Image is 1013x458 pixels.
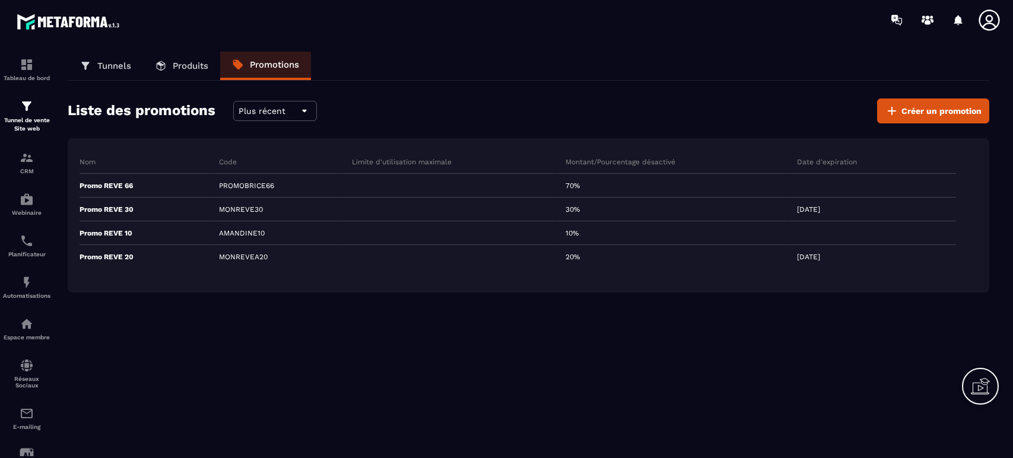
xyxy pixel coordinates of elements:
[3,90,50,142] a: formationformationTunnel de vente Site web
[20,234,34,248] img: scheduler
[877,98,989,123] button: Créer un promotion
[80,157,96,167] p: Nom
[80,252,134,262] p: Promo REVE 20
[219,157,237,167] p: Code
[20,275,34,290] img: automations
[3,116,50,133] p: Tunnel de vente Site web
[20,317,34,331] img: automations
[80,228,132,238] p: Promo REVE 10
[20,151,34,165] img: formation
[3,349,50,397] a: social-networksocial-networkRéseaux Sociaux
[3,397,50,439] a: emailemailE-mailing
[3,266,50,308] a: automationsautomationsAutomatisations
[3,75,50,81] p: Tableau de bord
[3,376,50,389] p: Réseaux Sociaux
[3,292,50,299] p: Automatisations
[20,58,34,72] img: formation
[80,205,134,214] p: Promo REVE 30
[68,98,215,123] h2: Liste des promotions
[797,205,820,214] p: [DATE]
[143,52,220,80] a: Produits
[17,11,123,33] img: logo
[3,334,50,341] p: Espace membre
[20,192,34,206] img: automations
[352,157,452,167] p: Limite d'utilisation maximale
[3,183,50,225] a: automationsautomationsWebinaire
[797,253,820,261] p: [DATE]
[97,61,131,71] p: Tunnels
[3,49,50,90] a: formationformationTableau de bord
[68,52,143,80] a: Tunnels
[797,157,857,167] p: Date d'expiration
[3,251,50,257] p: Planificateur
[80,181,133,190] p: Promo REVE 66
[3,308,50,349] a: automationsautomationsEspace membre
[3,424,50,430] p: E-mailing
[220,52,311,80] a: Promotions
[250,59,299,70] p: Promotions
[20,406,34,421] img: email
[20,99,34,113] img: formation
[239,106,285,116] span: Plus récent
[3,142,50,183] a: formationformationCRM
[901,105,982,117] span: Créer un promotion
[3,225,50,266] a: schedulerschedulerPlanificateur
[20,358,34,373] img: social-network
[566,157,675,167] p: Montant/Pourcentage désactivé
[3,209,50,216] p: Webinaire
[3,168,50,174] p: CRM
[173,61,208,71] p: Produits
